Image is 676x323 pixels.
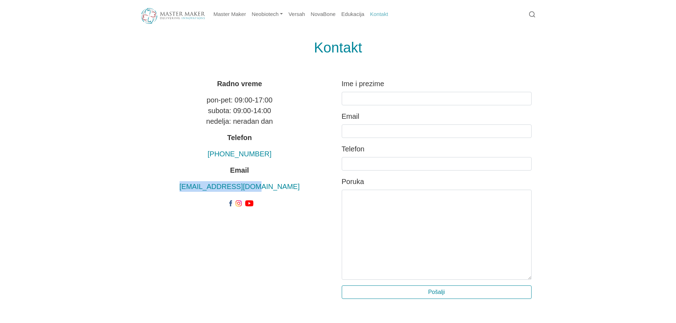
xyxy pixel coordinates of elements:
[141,8,205,24] img: Master Maker
[180,183,300,190] a: [EMAIL_ADDRESS][DOMAIN_NAME]
[339,7,367,21] a: Edukacija
[141,39,535,56] h1: Kontakt
[227,134,252,141] strong: Telefon
[249,7,286,21] a: Neobiotech
[211,7,249,21] a: Master Maker
[229,200,232,206] img: Facebook
[286,7,308,21] a: Versah
[236,200,242,206] img: Instagram
[208,150,271,158] a: [PHONE_NUMBER]
[342,78,532,89] label: Ime i prezime
[342,144,532,154] label: Telefon
[367,7,391,21] a: Kontakt
[342,285,532,299] input: Pošalji
[342,111,532,122] label: Email
[308,7,339,21] a: NovaBone
[230,166,249,174] strong: Email
[145,95,335,127] p: pon-pet: 09:00-17:00 subota: 09:00-14:00 nedelja: neradan dan
[245,200,253,206] img: Youtube
[342,176,532,187] label: Poruka
[217,80,262,88] strong: Radno vreme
